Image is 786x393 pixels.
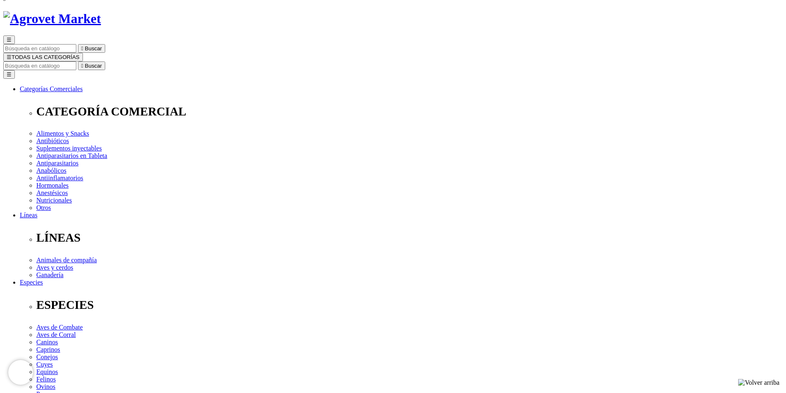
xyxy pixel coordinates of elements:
[20,85,83,92] a: Categorías Comerciales
[3,53,83,61] button: ☰TODAS LAS CATEGORÍAS
[36,324,83,331] a: Aves de Combate
[36,137,69,144] a: Antibióticos
[3,11,101,26] img: Agrovet Market
[36,257,97,264] a: Animales de compañía
[3,70,15,79] button: ☰
[36,152,107,159] a: Antiparasitarios en Tableta
[3,61,76,70] input: Buscar
[36,174,83,181] a: Antiinflamatorios
[36,346,60,353] a: Caprinos
[36,145,102,152] a: Suplementos inyectables
[3,35,15,44] button: ☰
[36,204,51,211] a: Otros
[36,167,66,174] a: Anabólicos
[7,37,12,43] span: ☰
[738,379,779,386] img: Volver arriba
[81,63,83,69] i: 
[36,182,68,189] a: Hormonales
[36,271,64,278] a: Ganadería
[36,353,58,360] a: Conejos
[36,105,783,118] p: CATEGORÍA COMERCIAL
[36,189,68,196] a: Anestésicos
[78,44,105,53] button:  Buscar
[36,130,89,137] a: Alimentos y Snacks
[20,279,43,286] a: Especies
[36,361,53,368] a: Cuyes
[36,376,56,383] a: Felinos
[36,339,58,346] a: Caninos
[36,231,783,245] p: LÍNEAS
[36,368,58,375] a: Equinos
[78,61,105,70] button:  Buscar
[85,45,102,52] span: Buscar
[36,383,55,390] a: Ovinos
[7,54,12,60] span: ☰
[36,160,78,167] a: Antiparasitarios
[36,197,72,204] a: Nutricionales
[20,212,38,219] a: Líneas
[8,360,33,385] iframe: Brevo live chat
[36,264,73,271] a: Aves y cerdos
[36,331,76,338] a: Aves de Corral
[85,63,102,69] span: Buscar
[36,298,783,312] p: ESPECIES
[81,45,83,52] i: 
[3,44,76,53] input: Buscar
